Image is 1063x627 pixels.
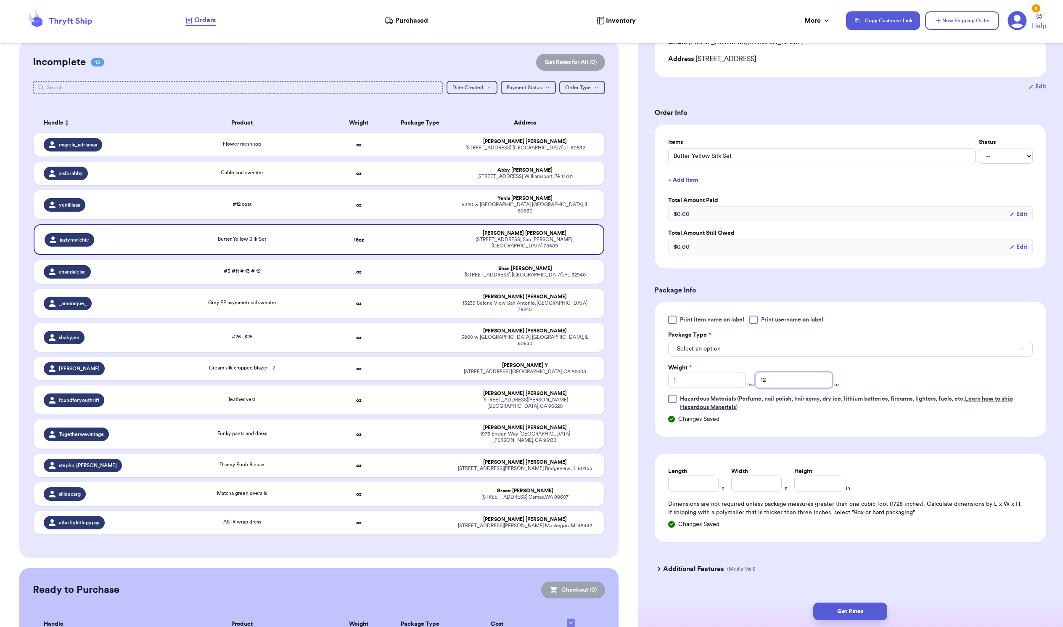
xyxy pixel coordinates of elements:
label: Height [794,467,812,476]
span: shakyjen [59,334,79,341]
span: Print username on label [761,316,823,324]
div: [PERSON_NAME] [PERSON_NAME] [456,459,594,465]
button: Select an option [668,341,1033,357]
span: Cream silk cropped blazer [209,365,275,370]
span: Matcha green overalls [217,491,267,496]
strong: oz [356,520,362,525]
label: Length [668,467,687,476]
h3: Order Info [655,108,1046,118]
strong: oz [356,301,362,306]
span: Flower mesh top [223,141,261,146]
div: More [804,16,831,26]
div: Shan [PERSON_NAME] [456,266,594,272]
span: foundforyouthrift [59,397,99,404]
label: Status [979,138,1033,146]
div: 15239 Selene View San Antonio , [GEOGRAPHIC_DATA] 78245 [456,300,594,313]
span: lbs [747,381,754,388]
span: Togetherwevintage [59,431,104,438]
span: Print item name on label [680,316,744,324]
div: [STREET_ADDRESS][PERSON_NAME] Bridgeview , IL 60455 [456,465,594,472]
div: [PERSON_NAME] [PERSON_NAME] [456,294,594,300]
strong: oz [356,432,362,437]
div: [PERSON_NAME] [PERSON_NAME] [456,425,594,431]
span: Inventory [606,16,636,26]
span: Select an option [677,345,721,353]
span: Order Type [565,85,591,90]
button: Sort ascending [63,118,70,128]
span: aisforabby [59,170,83,177]
span: Address [668,56,694,62]
div: [PERSON_NAME] [PERSON_NAME] [456,328,594,334]
p: (Media Mail) [727,566,756,572]
div: 1973 Ensign Way [GEOGRAPHIC_DATA][PERSON_NAME] , CA 95133 [456,431,594,444]
div: 5320 w [GEOGRAPHIC_DATA] [GEOGRAPHIC_DATA] , IL 60630 [456,202,594,214]
h3: Additional Features [663,564,724,574]
span: _amonique_ [59,300,87,307]
span: in [720,485,725,492]
button: Get Rates [813,603,887,620]
span: silleecarg [59,491,81,497]
div: [PERSON_NAME] [PERSON_NAME] [456,230,593,236]
h2: Ready to Purchase [33,583,119,597]
div: [STREET_ADDRESS] [668,54,1033,64]
a: Orders [185,15,216,26]
div: Abby [PERSON_NAME] [456,167,594,173]
span: Handle [44,119,63,128]
div: Dimensions are not required unless package measures greater than one cubic foot (1728 inches). Ca... [668,500,1033,517]
div: [STREET_ADDRESS] Camas , WA 98607 [456,494,594,500]
strong: oz [356,335,362,340]
strong: oz [356,492,362,497]
th: Package Type [389,113,451,133]
span: + 2 [270,365,275,370]
strong: oz [356,398,362,403]
div: [PERSON_NAME] [PERSON_NAME] [456,138,594,145]
span: oz [834,381,840,388]
div: [STREET_ADDRESS] Williamsport , PA 17701 [456,173,594,180]
label: Package Type [668,331,711,339]
button: Date Created [447,81,497,94]
div: 5800 w [GEOGRAPHIC_DATA] [GEOGRAPHIC_DATA] , IL 60630 [456,334,594,347]
span: (Perfume, nail polish, hair spray, dry ice, lithium batteries, firearms, lighters, fuels, etc. ) [680,396,1013,410]
div: [STREET_ADDRESS] [GEOGRAPHIC_DATA] , IL 60632 [456,145,594,151]
span: Grey FP asymmetrical sweater [208,300,276,305]
span: [PERSON_NAME] [59,365,100,372]
a: Purchased [385,16,428,26]
th: Product [156,113,328,133]
span: in [846,485,850,492]
strong: 16 oz [354,237,364,242]
button: Edit [1029,82,1046,91]
span: jazlynnrichie [60,236,89,243]
span: Payment Status [507,85,542,90]
strong: oz [356,202,362,207]
span: ASTR wrap dress [223,519,261,524]
button: Get Rates for All (0) [536,54,605,71]
th: Address [451,113,604,133]
label: Total Amount Still Owed [668,229,1033,237]
button: Order Type [559,81,605,94]
div: [PERSON_NAME] Y [456,362,594,369]
span: athriftylittlegypsy [59,519,100,526]
div: [STREET_ADDRESS] [GEOGRAPHIC_DATA] , CA 92408 [456,369,594,375]
span: Orders [194,15,216,25]
label: Weight [668,364,692,372]
div: [PERSON_NAME] [PERSON_NAME] [456,516,594,523]
div: [STREET_ADDRESS][PERSON_NAME] Muskegon , MI 49442 [456,523,594,529]
label: Items [668,138,976,146]
strong: oz [356,142,362,147]
span: yeniiiiaaa [59,202,80,208]
strong: oz [356,171,362,176]
span: Funky pants and dress [217,431,267,436]
span: Date Created [452,85,483,90]
button: Payment Status [501,81,556,94]
span: in [783,485,788,492]
button: Edit [1010,210,1027,218]
p: If shipping with a polymailer that is thicker than three inches, select "Box or hard packaging". [668,508,1033,517]
button: Edit [1010,243,1027,251]
div: [PERSON_NAME] [PERSON_NAME] [456,391,594,397]
strong: oz [356,463,362,468]
div: Grace [PERSON_NAME] [456,488,594,494]
div: [STREET_ADDRESS][PERSON_NAME] [GEOGRAPHIC_DATA] , CA 90620 [456,397,594,409]
a: 5 [1007,11,1027,30]
span: Purchased [395,16,428,26]
button: Copy Customer Link [846,11,920,30]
